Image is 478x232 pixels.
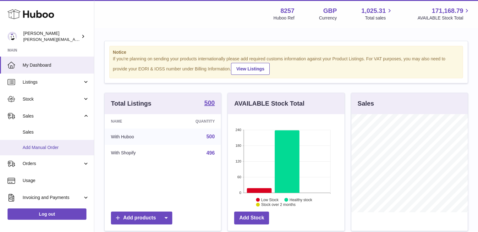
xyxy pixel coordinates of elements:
[365,15,393,21] span: Total sales
[23,37,126,42] span: [PERSON_NAME][EMAIL_ADDRESS][DOMAIN_NAME]
[23,161,83,167] span: Orders
[23,62,89,68] span: My Dashboard
[319,15,337,21] div: Currency
[417,7,470,21] a: 171,168.79 AVAILABLE Stock Total
[111,212,172,224] a: Add products
[235,144,241,147] text: 180
[204,100,215,106] strong: 500
[417,15,470,21] span: AVAILABLE Stock Total
[105,129,168,145] td: With Huboo
[8,32,17,41] img: Mohsin@planlabsolutions.com
[235,128,241,132] text: 240
[105,114,168,129] th: Name
[323,7,337,15] strong: GBP
[23,79,83,85] span: Listings
[23,145,89,151] span: Add Manual Order
[234,212,269,224] a: Add Stock
[206,150,215,156] a: 496
[204,100,215,107] a: 500
[361,7,393,21] a: 1,025.31 Total sales
[168,114,221,129] th: Quantity
[234,99,304,108] h3: AVAILABLE Stock Total
[273,15,294,21] div: Huboo Ref
[235,159,241,163] text: 120
[23,30,80,42] div: [PERSON_NAME]
[358,99,374,108] h3: Sales
[23,113,83,119] span: Sales
[113,49,459,55] strong: Notice
[8,208,86,220] a: Log out
[280,7,294,15] strong: 8257
[261,197,279,202] text: Low Stock
[23,96,83,102] span: Stock
[206,134,215,139] a: 500
[261,202,295,207] text: Stock over 2 months
[231,63,270,75] a: View Listings
[111,99,151,108] h3: Total Listings
[432,7,463,15] span: 171,168.79
[361,7,386,15] span: 1,025.31
[23,195,83,201] span: Invoicing and Payments
[23,178,89,184] span: Usage
[238,175,241,179] text: 60
[239,191,241,195] text: 0
[113,56,459,75] div: If you're planning on sending your products internationally please add required customs informati...
[23,129,89,135] span: Sales
[289,197,312,202] text: Healthy stock
[105,145,168,161] td: With Shopify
